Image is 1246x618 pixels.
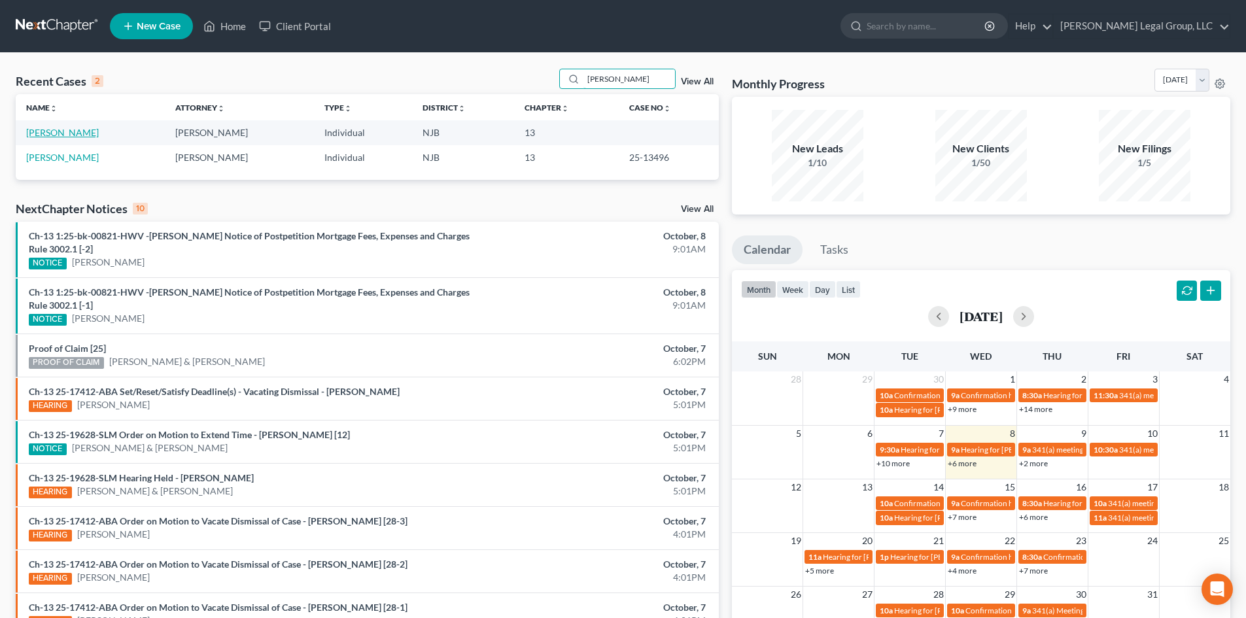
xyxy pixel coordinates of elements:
[861,587,874,602] span: 27
[1019,566,1048,575] a: +7 more
[489,286,706,299] div: October, 8
[561,105,569,112] i: unfold_more
[951,498,960,508] span: 9a
[1108,513,1234,523] span: 341(a) meeting for [PERSON_NAME]
[1009,426,1016,441] span: 8
[29,487,72,498] div: HEARING
[961,445,1063,455] span: Hearing for [PERSON_NAME]
[1022,552,1042,562] span: 8:30a
[894,498,1107,508] span: Confirmation Hearing for [PERSON_NAME] [PERSON_NAME]
[77,528,150,541] a: [PERSON_NAME]
[1009,14,1052,38] a: Help
[29,558,407,570] a: Ch-13 25-17412-ABA Order on Motion to Vacate Dismissal of Case - [PERSON_NAME] [28-2]
[1094,445,1118,455] span: 10:30a
[1080,371,1088,387] span: 2
[681,77,714,86] a: View All
[960,309,1003,323] h2: [DATE]
[165,145,314,169] td: [PERSON_NAME]
[197,14,252,38] a: Home
[314,120,412,145] td: Individual
[681,205,714,214] a: View All
[29,286,470,311] a: Ch-13 1:25-bk-00821-HWV -[PERSON_NAME] Notice of Postpetition Mortgage Fees, Expenses and Charges...
[77,485,233,498] a: [PERSON_NAME] & [PERSON_NAME]
[29,357,104,369] div: PROOF OF CLAIM
[948,566,977,575] a: +4 more
[1116,351,1130,362] span: Fri
[894,606,996,615] span: Hearing for [PERSON_NAME]
[109,355,265,368] a: [PERSON_NAME] & [PERSON_NAME]
[789,533,803,549] span: 19
[789,371,803,387] span: 28
[1146,426,1159,441] span: 10
[175,103,225,112] a: Attorneyunfold_more
[901,351,918,362] span: Tue
[951,390,960,400] span: 9a
[880,445,899,455] span: 9:30a
[1186,351,1203,362] span: Sat
[1099,141,1190,156] div: New Filings
[29,230,470,254] a: Ch-13 1:25-bk-00821-HWV -[PERSON_NAME] Notice of Postpetition Mortgage Fees, Expenses and Charges...
[1202,574,1233,605] div: Open Intercom Messenger
[1043,498,1208,508] span: Hearing for [PERSON_NAME] [PERSON_NAME]
[805,566,834,575] a: +5 more
[1094,498,1107,508] span: 10a
[29,400,72,412] div: HEARING
[1022,390,1042,400] span: 8:30a
[772,141,863,156] div: New Leads
[732,235,803,264] a: Calendar
[1032,606,1159,615] span: 341(a) Meeting for [PERSON_NAME]
[29,314,67,326] div: NOTICE
[932,479,945,495] span: 14
[789,479,803,495] span: 12
[758,351,777,362] span: Sun
[866,426,874,441] span: 6
[901,445,1003,455] span: Hearing for [PERSON_NAME]
[489,230,706,243] div: October, 8
[935,141,1027,156] div: New Clients
[489,385,706,398] div: October, 7
[489,528,706,541] div: 4:01PM
[1019,512,1048,522] a: +6 more
[1146,533,1159,549] span: 24
[29,602,407,613] a: Ch-13 25-17412-ABA Order on Motion to Vacate Dismissal of Case - [PERSON_NAME] [28-1]
[29,343,106,354] a: Proof of Claim [25]
[16,201,148,216] div: NextChapter Notices
[423,103,466,112] a: Districtunfold_more
[489,355,706,368] div: 6:02PM
[741,281,776,298] button: month
[732,76,825,92] h3: Monthly Progress
[489,243,706,256] div: 9:01AM
[344,105,352,112] i: unfold_more
[29,573,72,585] div: HEARING
[29,258,67,269] div: NOTICE
[836,281,861,298] button: list
[1146,479,1159,495] span: 17
[1080,426,1088,441] span: 9
[1009,371,1016,387] span: 1
[489,558,706,571] div: October, 7
[776,281,809,298] button: week
[880,552,889,562] span: 1p
[29,386,400,397] a: Ch-13 25-17412-ABA Set/Reset/Satisfy Deadline(s) - Vacating Dismissal - [PERSON_NAME]
[1022,498,1042,508] span: 8:30a
[951,606,964,615] span: 10a
[795,426,803,441] span: 5
[894,513,996,523] span: Hearing for [PERSON_NAME]
[789,587,803,602] span: 26
[948,404,977,414] a: +9 more
[489,485,706,498] div: 5:01PM
[1003,533,1016,549] span: 22
[894,405,996,415] span: Hearing for [PERSON_NAME]
[16,73,103,89] div: Recent Cases
[1054,14,1230,38] a: [PERSON_NAME] Legal Group, LLC
[489,441,706,455] div: 5:01PM
[961,498,1109,508] span: Confirmation hearing for [PERSON_NAME]
[932,371,945,387] span: 30
[880,513,893,523] span: 10a
[932,587,945,602] span: 28
[489,342,706,355] div: October, 7
[948,458,977,468] a: +6 more
[880,405,893,415] span: 10a
[217,105,225,112] i: unfold_more
[458,105,466,112] i: unfold_more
